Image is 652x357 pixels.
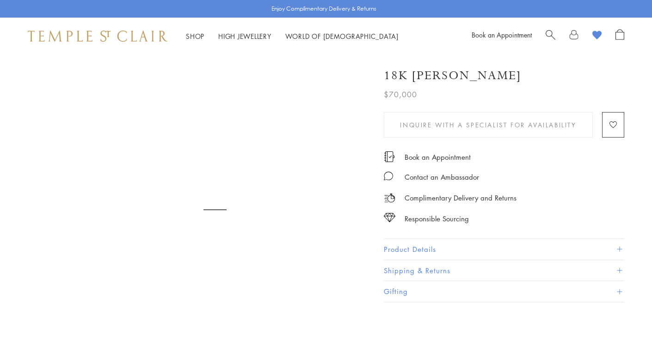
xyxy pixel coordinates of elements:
[384,239,624,260] button: Product Details
[384,68,521,84] h1: 18K [PERSON_NAME]
[405,192,517,204] p: Complimentary Delivery and Returns
[384,281,624,302] button: Gifting
[271,4,376,13] p: Enjoy Complimentary Delivery & Returns
[384,112,593,138] button: Inquire With A Specialist for Availability
[384,213,395,222] img: icon_sourcing.svg
[592,29,602,43] a: View Wishlist
[405,152,471,162] a: Book an Appointment
[384,88,417,100] span: $70,000
[384,192,395,204] img: icon_delivery.svg
[218,31,271,41] a: High JewelleryHigh Jewellery
[186,31,399,42] nav: Main navigation
[186,31,204,41] a: ShopShop
[405,171,479,183] div: Contact an Ambassador
[384,151,395,162] img: icon_appointment.svg
[28,31,167,42] img: Temple St. Clair
[384,171,393,181] img: MessageIcon-01_2.svg
[615,29,624,43] a: Open Shopping Bag
[285,31,399,41] a: World of [DEMOGRAPHIC_DATA]World of [DEMOGRAPHIC_DATA]
[384,260,624,281] button: Shipping & Returns
[472,30,532,39] a: Book an Appointment
[400,120,576,130] span: Inquire With A Specialist for Availability
[546,29,555,43] a: Search
[405,213,469,225] div: Responsible Sourcing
